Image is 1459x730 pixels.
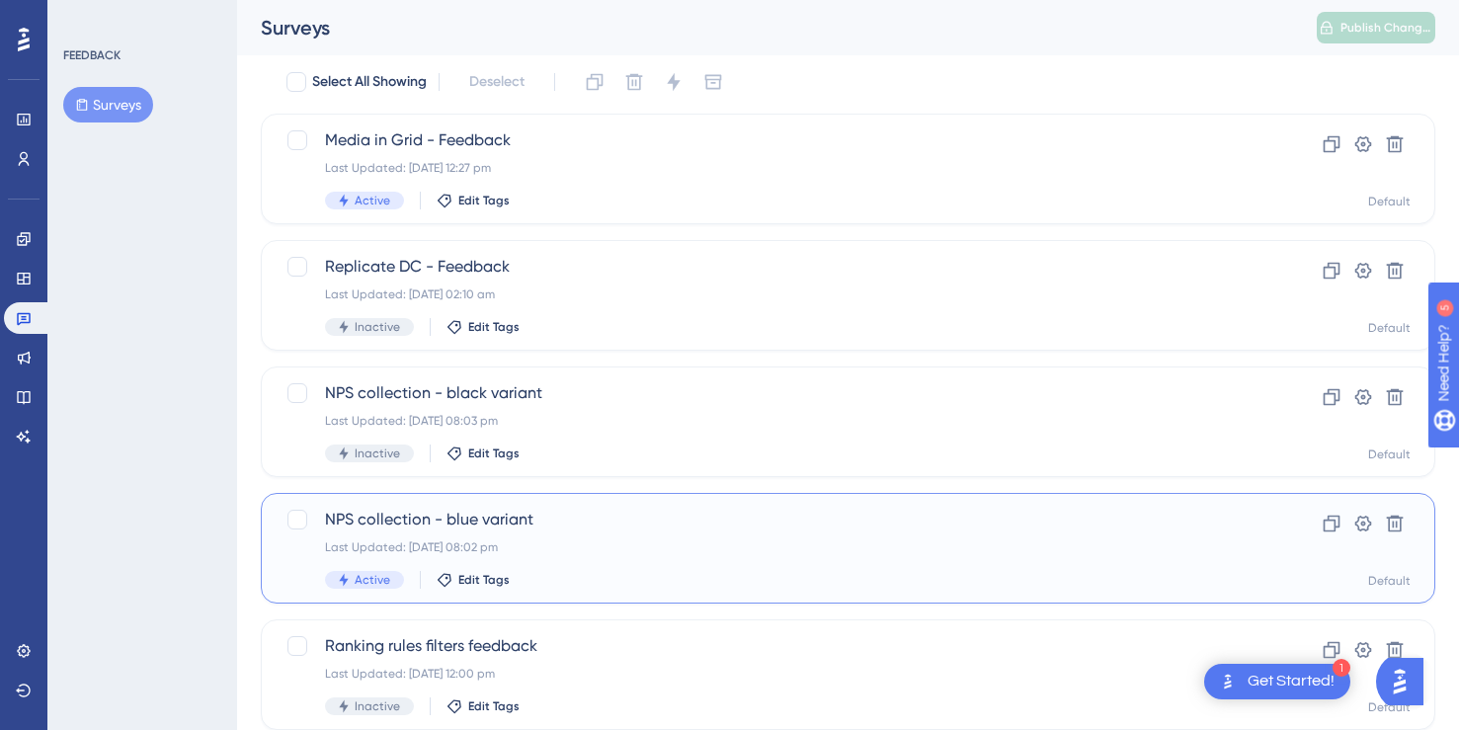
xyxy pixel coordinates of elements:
span: Edit Tags [468,446,520,461]
div: Get Started! [1248,671,1335,692]
div: Surveys [261,14,1267,41]
span: Inactive [355,698,400,714]
div: Last Updated: [DATE] 08:03 pm [325,413,1213,429]
span: Active [355,193,390,208]
div: Default [1368,573,1411,589]
button: Edit Tags [446,446,520,461]
button: Surveys [63,87,153,122]
span: Select All Showing [312,70,427,94]
span: Need Help? [46,5,123,29]
span: Inactive [355,319,400,335]
button: Publish Changes [1317,12,1435,43]
button: Deselect [451,64,542,100]
div: Default [1368,446,1411,462]
button: Edit Tags [446,319,520,335]
img: launcher-image-alternative-text [1216,670,1240,693]
div: Default [1368,320,1411,336]
span: Edit Tags [458,193,510,208]
span: Edit Tags [468,319,520,335]
div: Last Updated: [DATE] 08:02 pm [325,539,1213,555]
span: Inactive [355,446,400,461]
iframe: UserGuiding AI Assistant Launcher [1376,652,1435,711]
div: Open Get Started! checklist, remaining modules: 1 [1204,664,1350,699]
span: Active [355,572,390,588]
div: FEEDBACK [63,47,121,63]
button: Edit Tags [446,698,520,714]
div: Last Updated: [DATE] 12:27 pm [325,160,1213,176]
div: Last Updated: [DATE] 02:10 am [325,286,1213,302]
span: Deselect [469,70,525,94]
span: Edit Tags [458,572,510,588]
div: Last Updated: [DATE] 12:00 pm [325,666,1213,682]
span: NPS collection - black variant [325,381,1213,405]
span: NPS collection - blue variant [325,508,1213,531]
button: Edit Tags [437,572,510,588]
span: Ranking rules filters feedback [325,634,1213,658]
div: Default [1368,699,1411,715]
div: Default [1368,194,1411,209]
span: Publish Changes [1340,20,1433,36]
span: Media in Grid - Feedback [325,128,1213,152]
span: Edit Tags [468,698,520,714]
span: Replicate DC - Feedback [325,255,1213,279]
div: 1 [1333,659,1350,677]
div: 5 [137,10,143,26]
button: Edit Tags [437,193,510,208]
